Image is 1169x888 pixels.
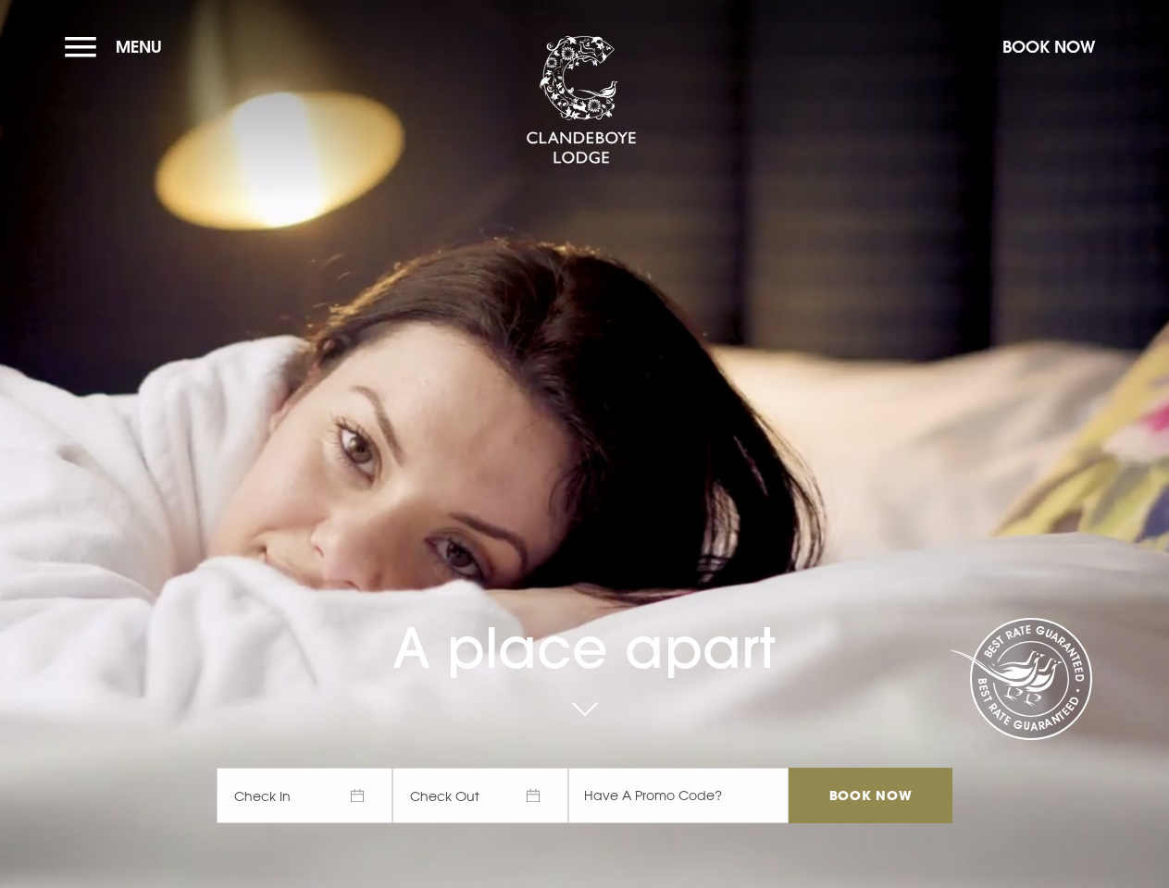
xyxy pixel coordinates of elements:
button: Book Now [993,27,1104,67]
input: Have A Promo Code? [568,768,789,823]
h1: A place apart [217,561,951,681]
input: Book Now [789,768,951,823]
span: Check In [217,768,392,823]
span: Check Out [392,768,568,823]
button: Menu [65,27,171,67]
img: Clandeboye Lodge [526,36,637,166]
span: Menu [116,36,162,57]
